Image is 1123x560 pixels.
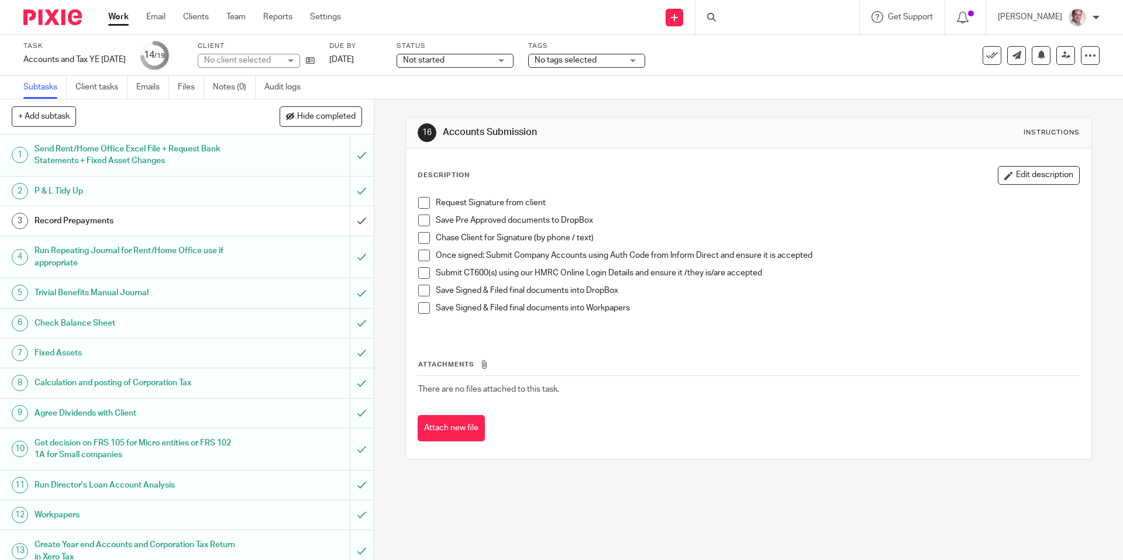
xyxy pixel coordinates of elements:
a: Emails [136,76,169,99]
div: 2 [12,183,28,199]
h1: Run Director's Loan Account Analysis [35,476,237,494]
label: Tags [528,42,645,51]
label: Status [397,42,514,51]
div: 14 [144,49,165,62]
div: 1 [12,147,28,163]
a: Work [108,11,129,23]
p: Save Signed & Filed final documents into Workpapers [436,302,1079,314]
div: 8 [12,375,28,391]
h1: Calculation and posting of Corporation Tax [35,374,237,392]
p: Description [418,171,470,180]
button: + Add subtask [12,106,76,126]
a: Subtasks [23,76,67,99]
h1: P & L Tidy Up [35,182,237,200]
span: Hide completed [297,112,356,122]
h1: Workpapers [35,506,237,524]
a: Audit logs [264,76,309,99]
span: [DATE] [329,56,354,64]
div: 4 [12,249,28,265]
div: 11 [12,477,28,493]
div: 16 [418,123,436,142]
div: 7 [12,345,28,361]
label: Due by [329,42,382,51]
h1: Trivial Benefits Manual Journal [35,284,237,302]
p: [PERSON_NAME] [998,11,1062,23]
span: Get Support [888,13,933,21]
span: Not started [403,56,445,64]
h1: Run Repeating Journal for Rent/Home Office use if appropriate [35,242,237,272]
small: /19 [154,53,165,59]
h1: Record Prepayments [35,212,237,230]
span: There are no files attached to this task. [418,385,559,393]
img: Pixie [23,9,82,25]
div: Accounts and Tax YE [DATE] [23,54,126,65]
a: Files [178,76,204,99]
div: Instructions [1024,128,1080,137]
label: Client [198,42,315,51]
div: Accounts and Tax YE 31 Mar 2025 [23,54,126,65]
div: 3 [12,213,28,229]
p: Save Pre Approved documents to DropBox [436,215,1079,226]
div: 6 [12,315,28,331]
h1: Send Rent/Home Office Excel File + Request Bank Statements + Fixed Asset Changes [35,140,237,170]
a: Notes (0) [213,76,256,99]
h1: Accounts Submission [443,126,774,139]
div: 13 [12,543,28,559]
a: Email [146,11,166,23]
a: Clients [183,11,209,23]
div: 12 [12,507,28,523]
button: Attach new file [418,415,485,441]
div: 9 [12,405,28,421]
a: Team [226,11,246,23]
img: Munro%20Partners-3202.jpg [1068,8,1087,27]
h1: Get decision on FRS 105 for Micro entities or FRS 102 1A for Small companies [35,434,237,464]
p: Request Signature from client [436,197,1079,209]
p: Save Signed & Filed final documents into DropBox [436,285,1079,296]
span: Attachments [418,361,474,368]
p: Once signed: Submit Company Accounts using Auth Code from Inform Direct and ensure it is accepted [436,250,1079,261]
p: Submit CT600(s) using our HMRC Online Login Details and ensure it /they is/are accepted [436,267,1079,279]
h1: Check Balance Sheet [35,314,237,332]
h1: Agree Dividends with Client [35,405,237,422]
p: Chase Client for Signature (by phone / text) [436,232,1079,244]
button: Hide completed [280,106,362,126]
h1: Fixed Assets [35,344,237,362]
a: Settings [310,11,341,23]
div: 10 [12,441,28,457]
a: Reports [263,11,292,23]
span: No tags selected [535,56,597,64]
label: Task [23,42,126,51]
div: No client selected [204,54,280,66]
button: Edit description [998,166,1080,185]
a: Client tasks [75,76,128,99]
div: 5 [12,285,28,301]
